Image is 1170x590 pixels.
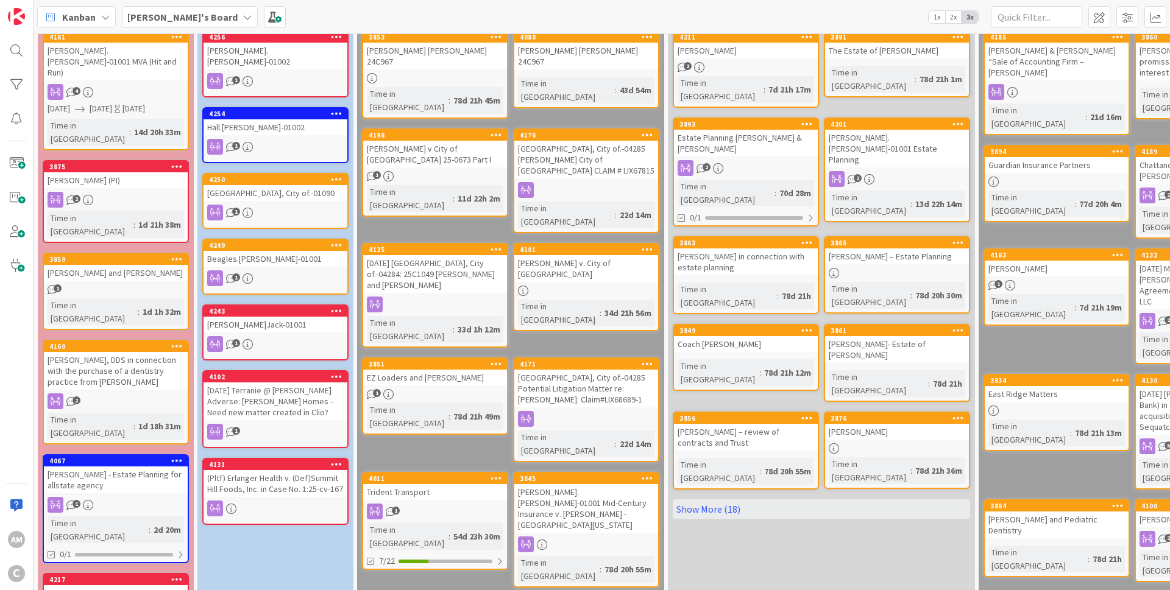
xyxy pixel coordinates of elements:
[1072,426,1125,440] div: 78d 21h 13m
[1085,110,1087,124] span: :
[825,32,969,43] div: 3891
[44,455,188,493] div: 4067[PERSON_NAME] - Estate Planning for allstate agency
[674,32,818,43] div: 4211
[373,389,381,397] span: 1
[204,459,347,497] div: 4131(Pltf) Erlanger Health v. (Def)Summit Hill Foods, Inc. in Case No. 1:25-cv-167
[985,43,1129,80] div: [PERSON_NAME] & [PERSON_NAME] “Sale of Accounting Firm – [PERSON_NAME]
[673,499,970,519] a: Show More (18)
[232,208,240,216] span: 1
[985,375,1129,402] div: 3834East Ridge Matters
[990,251,1129,259] div: 4163
[204,317,347,332] div: [PERSON_NAME]Jack-01001
[514,32,658,69] div: 4080[PERSON_NAME] [PERSON_NAME] 24C967
[831,326,969,335] div: 3861
[232,427,240,435] span: 1
[514,359,658,370] div: 4171
[448,530,450,543] span: :
[825,119,969,167] div: 4201[PERSON_NAME].[PERSON_NAME]-01001 Estate Planning
[48,119,129,146] div: Time in [GEOGRAPHIC_DATA]
[759,465,761,478] span: :
[49,342,188,351] div: 4160
[209,33,347,41] div: 4256
[777,289,779,303] span: :
[985,32,1129,80] div: 4185[PERSON_NAME] & [PERSON_NAME] “Sale of Accounting Firm – [PERSON_NAME]
[674,43,818,58] div: [PERSON_NAME]
[912,197,965,211] div: 13d 22h 14m
[514,130,658,141] div: 4176
[204,470,347,497] div: (Pltf) Erlanger Health v. (Def)Summit Hill Foods, Inc. in Case No. 1:25-cv-167
[44,455,188,466] div: 4067
[450,410,503,423] div: 78d 21h 49m
[204,306,347,332] div: 4243[PERSON_NAME]Jack-01001
[363,255,507,293] div: [DATE] [GEOGRAPHIC_DATA], City of.-04284: 25C1049 [PERSON_NAME] and [PERSON_NAME]
[520,131,658,139] div: 4176
[764,83,765,96] span: :
[209,307,347,315] div: 4243
[73,87,80,95] span: 4
[514,244,658,282] div: 4101[PERSON_NAME] v. City of [GEOGRAPHIC_DATA]
[44,352,188,390] div: [PERSON_NAME], DDS in connection with the purchase of a dentistry practice from [PERSON_NAME]
[133,420,135,433] span: :
[140,305,184,318] div: 1d 1h 32m
[825,237,969,264] div: 3865[PERSON_NAME] – Estate Planning
[369,245,507,254] div: 4125
[49,575,188,584] div: 4217
[453,323,455,336] span: :
[450,94,503,107] div: 78d 21h 45m
[49,255,188,264] div: 3859
[617,83,654,97] div: 43d 54m
[825,237,969,248] div: 3865
[363,32,507,69] div: 3853[PERSON_NAME] [PERSON_NAME] 24C967
[520,245,658,254] div: 4101
[930,377,965,390] div: 78d 21h
[48,102,70,115] span: [DATE]
[204,306,347,317] div: 4243
[829,370,928,397] div: Time in [GEOGRAPHIC_DATA]
[690,211,701,224] span: 0/1
[994,280,1002,288] span: 1
[761,465,814,478] div: 78d 20h 55m
[44,161,188,188] div: 3875[PERSON_NAME] (PI)
[674,248,818,275] div: [PERSON_NAME] in connection with estate planning
[985,261,1129,276] div: [PERSON_NAME]
[825,424,969,440] div: [PERSON_NAME]
[209,373,347,381] div: 4102
[363,32,507,43] div: 3853
[761,366,814,379] div: 78d 21h 12m
[988,191,1074,217] div: Time in [GEOGRAPHIC_DATA]
[514,359,658,407] div: 4171[GEOGRAPHIC_DATA], City of.-04285 Potential Litigation Matter re: [PERSON_NAME]: Claim#LIX686...
[831,120,969,128] div: 4201
[204,382,347,420] div: [DATE] Terranie @ [PERSON_NAME] Adverse: [PERSON_NAME] Homes - Need new matter created in Clio?
[985,386,1129,402] div: East Ridge Matters
[825,413,969,424] div: 3876
[453,192,455,205] span: :
[829,282,910,309] div: Time in [GEOGRAPHIC_DATA]
[369,360,507,368] div: 3851
[514,130,658,178] div: 4176[GEOGRAPHIC_DATA], City of.-04285 [PERSON_NAME] City of [GEOGRAPHIC_DATA] CLAIM # LIX67815
[831,239,969,247] div: 3865
[615,437,617,451] span: :
[232,76,240,84] span: 1
[776,186,814,200] div: 70d 28m
[825,130,969,167] div: [PERSON_NAME].[PERSON_NAME]-01001 Estate Planning
[204,459,347,470] div: 4131
[379,555,395,567] span: 7/22
[825,325,969,336] div: 3861
[44,265,188,281] div: [PERSON_NAME] and [PERSON_NAME]
[1088,552,1090,566] span: :
[985,250,1129,276] div: 4163[PERSON_NAME]
[825,119,969,130] div: 4201
[62,10,96,24] span: Kanban
[8,8,25,25] img: Visit kanbanzone.com
[8,531,25,548] div: AM
[600,563,601,576] span: :
[363,484,507,500] div: Trident Transport
[232,273,240,281] span: 1
[674,413,818,451] div: 3856[PERSON_NAME] – review of contracts and Trust
[44,43,188,80] div: [PERSON_NAME].[PERSON_NAME]-01001 MVA (Hit and Run)
[373,171,381,179] span: 1
[367,87,448,114] div: Time in [GEOGRAPHIC_DATA]
[363,244,507,255] div: 4125
[945,11,962,23] span: 2x
[678,76,764,103] div: Time in [GEOGRAPHIC_DATA]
